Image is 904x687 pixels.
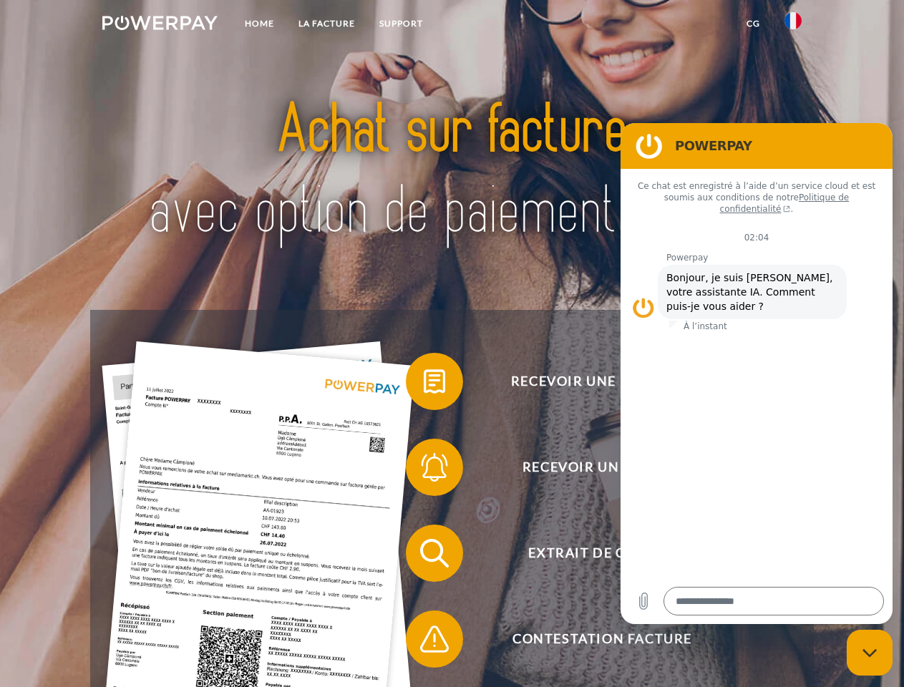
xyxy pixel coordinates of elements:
[233,11,286,36] a: Home
[406,439,778,496] button: Recevoir un rappel?
[367,11,435,36] a: Support
[847,630,893,676] iframe: Bouton de lancement de la fenêtre de messagerie, conversation en cours
[734,11,772,36] a: CG
[417,535,452,571] img: qb_search.svg
[406,525,778,582] button: Extrait de compte
[427,610,777,668] span: Contestation Facture
[784,12,802,29] img: fr
[137,69,767,274] img: title-powerpay_fr.svg
[102,16,218,30] img: logo-powerpay-white.svg
[406,353,778,410] button: Recevoir une facture ?
[417,364,452,399] img: qb_bill.svg
[406,610,778,668] button: Contestation Facture
[427,525,777,582] span: Extrait de compte
[427,353,777,410] span: Recevoir une facture ?
[286,11,367,36] a: LA FACTURE
[427,439,777,496] span: Recevoir un rappel?
[417,621,452,657] img: qb_warning.svg
[417,449,452,485] img: qb_bell.svg
[621,123,893,624] iframe: Fenêtre de messagerie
